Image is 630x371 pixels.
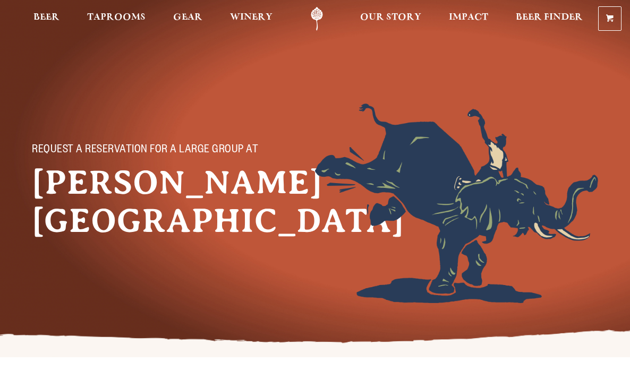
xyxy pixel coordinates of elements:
a: Winery [223,7,279,31]
a: Gear [166,7,209,31]
span: Our Story [360,13,421,22]
h1: [PERSON_NAME][GEOGRAPHIC_DATA] [32,163,287,240]
span: Impact [449,13,488,22]
p: Request a reservation for a large group at [32,144,266,157]
a: Taprooms [80,7,152,31]
a: Beer Finder [509,7,590,31]
span: Taprooms [87,13,146,22]
span: Gear [173,13,202,22]
a: Our Story [353,7,428,31]
a: Odell Home [297,7,337,31]
a: Impact [442,7,495,31]
img: Foreground404 [315,103,598,303]
span: Beer Finder [516,13,583,22]
span: Winery [230,13,273,22]
span: Beer [33,13,59,22]
a: Beer [27,7,66,31]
